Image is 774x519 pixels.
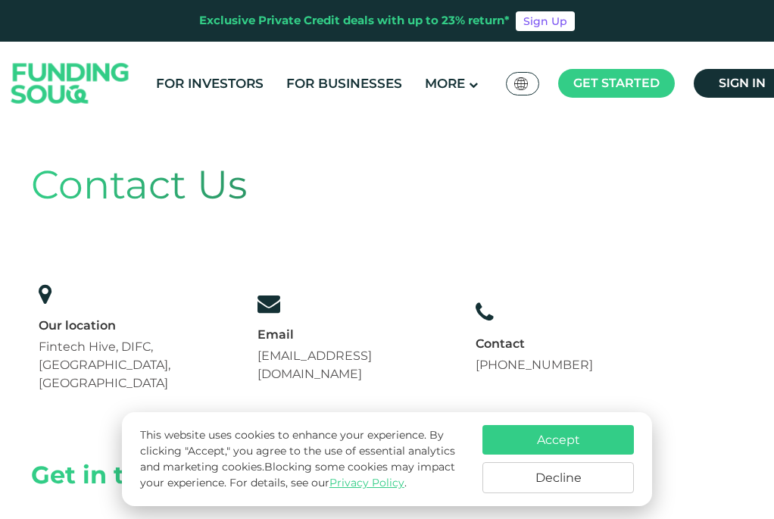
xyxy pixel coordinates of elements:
[482,425,634,455] button: Accept
[140,427,467,491] p: This website uses cookies to enhance your experience. By clicking "Accept," you agree to the use ...
[31,155,743,214] div: Contact Us
[516,11,575,31] a: Sign Up
[31,461,743,489] h2: Get in touch
[514,77,528,90] img: SA Flag
[482,462,634,493] button: Decline
[719,76,766,90] span: Sign in
[282,71,406,96] a: For Businesses
[199,12,510,30] div: Exclusive Private Credit deals with up to 23% return*
[140,460,455,489] span: Blocking some cookies may impact your experience.
[257,327,448,343] div: Email
[257,349,372,381] a: [EMAIL_ADDRESS][DOMAIN_NAME]
[425,76,465,91] span: More
[476,336,593,352] div: Contact
[39,339,170,390] span: Fintech Hive, DIFC, [GEOGRAPHIC_DATA], [GEOGRAPHIC_DATA]
[152,71,267,96] a: For Investors
[39,317,229,334] div: Our location
[229,476,407,489] span: For details, see our .
[329,476,404,489] a: Privacy Policy
[573,76,660,90] span: Get started
[476,358,593,372] a: [PHONE_NUMBER]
